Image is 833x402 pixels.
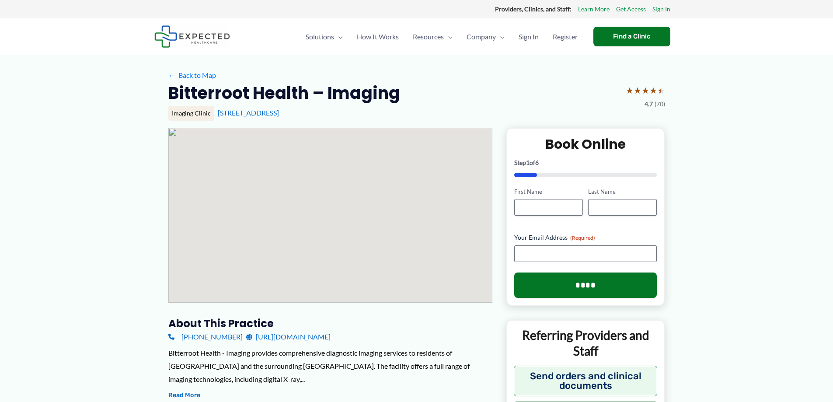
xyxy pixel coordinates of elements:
img: Expected Healthcare Logo - side, dark font, small [154,25,230,48]
span: Resources [413,21,444,52]
span: 6 [535,159,539,166]
span: ★ [649,82,657,98]
button: Read More [168,390,200,401]
span: ★ [657,82,665,98]
label: Last Name [588,188,657,196]
span: Menu Toggle [334,21,343,52]
a: ResourcesMenu Toggle [406,21,460,52]
a: Sign In [512,21,546,52]
h2: Book Online [514,136,657,153]
span: ← [168,71,177,79]
p: Referring Providers and Staff [514,327,658,359]
button: Send orders and clinical documents [514,366,658,396]
a: Learn More [578,3,610,15]
a: Get Access [616,3,646,15]
span: ★ [634,82,641,98]
label: Your Email Address [514,233,657,242]
a: SolutionsMenu Toggle [299,21,350,52]
h2: Bitterroot Health – Imaging [168,82,400,104]
span: 1 [526,159,530,166]
span: Company [467,21,496,52]
span: ★ [626,82,634,98]
a: [PHONE_NUMBER] [168,330,243,343]
h3: About this practice [168,317,492,330]
a: Sign In [652,3,670,15]
label: First Name [514,188,583,196]
div: Bitterroot Health - Imaging provides comprehensive diagnostic imaging services to residents of [G... [168,346,492,385]
nav: Primary Site Navigation [299,21,585,52]
a: ←Back to Map [168,69,216,82]
strong: Providers, Clinics, and Staff: [495,5,572,13]
span: Menu Toggle [444,21,453,52]
a: Register [546,21,585,52]
span: Solutions [306,21,334,52]
span: How It Works [357,21,399,52]
a: How It Works [350,21,406,52]
a: [URL][DOMAIN_NAME] [246,330,331,343]
a: CompanyMenu Toggle [460,21,512,52]
span: (70) [655,98,665,110]
div: Imaging Clinic [168,106,214,121]
p: Step of [514,160,657,166]
span: 4.7 [645,98,653,110]
span: ★ [641,82,649,98]
span: (Required) [570,234,595,241]
span: Sign In [519,21,539,52]
span: Menu Toggle [496,21,505,52]
span: Register [553,21,578,52]
a: Find a Clinic [593,27,670,46]
a: [STREET_ADDRESS] [218,108,279,117]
